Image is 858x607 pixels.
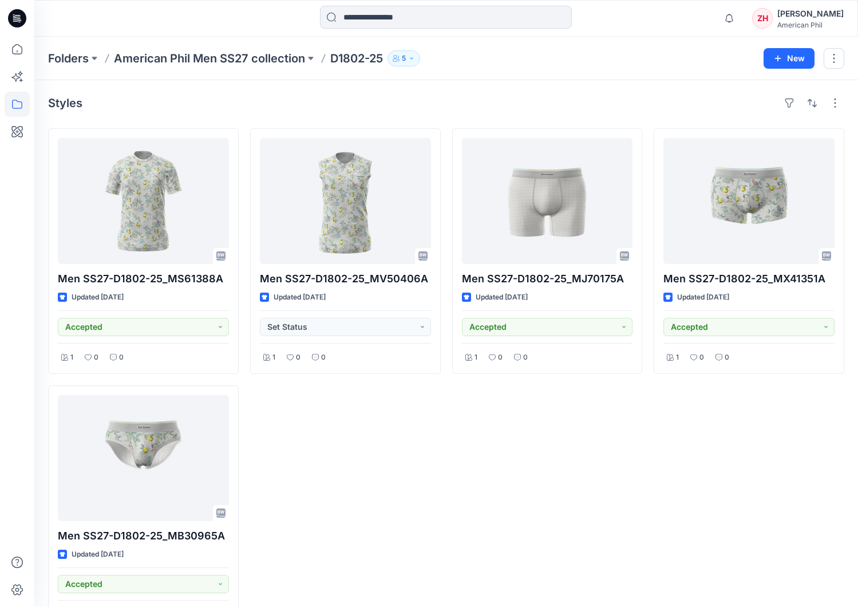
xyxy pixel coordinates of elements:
[58,271,229,287] p: Men SS27-D1802-25_MS61388A
[58,395,229,521] a: Men SS27-D1802-25_MB30965A
[70,352,73,364] p: 1
[274,291,326,303] p: Updated [DATE]
[114,50,305,66] a: American Phil Men SS27 collection
[777,7,844,21] div: [PERSON_NAME]
[272,352,275,364] p: 1
[321,352,326,364] p: 0
[330,50,383,66] p: D1802-25
[58,138,229,264] a: Men SS27-D1802-25_MS61388A
[260,138,431,264] a: Men SS27-D1802-25_MV50406A
[676,352,679,364] p: 1
[388,50,420,66] button: 5
[475,352,477,364] p: 1
[58,528,229,544] p: Men SS27-D1802-25_MB30965A
[402,52,406,65] p: 5
[48,96,82,110] h4: Styles
[72,549,124,561] p: Updated [DATE]
[725,352,729,364] p: 0
[476,291,528,303] p: Updated [DATE]
[260,271,431,287] p: Men SS27-D1802-25_MV50406A
[752,8,773,29] div: ZH
[72,291,124,303] p: Updated [DATE]
[699,352,704,364] p: 0
[462,271,633,287] p: Men SS27-D1802-25_MJ70175A
[296,352,301,364] p: 0
[48,50,89,66] a: Folders
[462,138,633,264] a: Men SS27-D1802-25_MJ70175A
[523,352,528,364] p: 0
[498,352,503,364] p: 0
[777,21,844,29] div: American Phil
[119,352,124,364] p: 0
[663,138,835,264] a: Men SS27-D1802-25_MX41351A
[663,271,835,287] p: Men SS27-D1802-25_MX41351A
[94,352,98,364] p: 0
[677,291,729,303] p: Updated [DATE]
[764,48,814,69] button: New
